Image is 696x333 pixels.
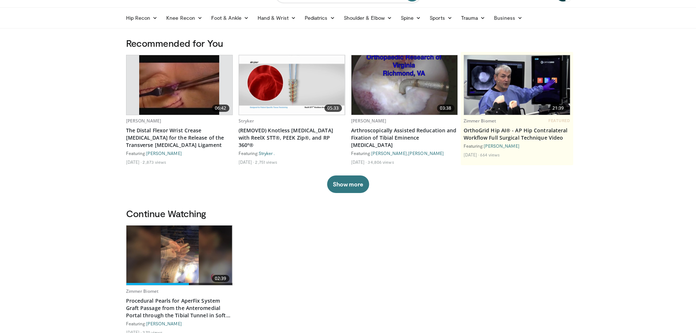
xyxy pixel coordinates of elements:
a: Stryker . [259,151,275,156]
a: Trauma [457,11,490,25]
a: Spine [396,11,425,25]
a: Knee Recon [162,11,207,25]
a: 05:33 [239,55,345,115]
a: The Distal Flexor Wrist Crease [MEDICAL_DATA] for the Release of the Transverse [MEDICAL_DATA] Li... [126,127,233,149]
a: 06:42 [126,55,232,115]
a: [PERSON_NAME] [126,118,161,124]
a: [PERSON_NAME] [408,151,444,156]
a: Zimmer Biomet [464,118,497,124]
a: (REMOVED) Knotless [MEDICAL_DATA] with ReelX STT®, PEEK Zip®, and RP 360º® [239,127,345,149]
div: Featuring: [126,321,233,326]
a: [PERSON_NAME] [146,151,182,156]
a: Pediatrics [300,11,339,25]
div: Featuring: [464,143,570,149]
div: Featuring: [239,150,345,156]
span: 02:39 [212,275,229,282]
li: 2,751 views [255,159,277,165]
a: Arthroscopically Assisted Reducation and Fixation of Tibial Eminence [MEDICAL_DATA] [351,127,458,149]
a: Hand & Wrist [253,11,300,25]
a: Sports [425,11,457,25]
a: OrthoGrid Hip AI® - AP Hip Contralateral Workflow Full Surgical Technique Video [464,127,570,141]
h3: Recommended for You [126,37,570,49]
a: Hip Recon [122,11,162,25]
a: Business [490,11,527,25]
span: FEATURED [548,118,570,123]
img: afd68e4e-e46e-4704-8c49-bf399614e263.620x360_q85_upscale.jpg [126,226,232,285]
button: Show more [327,175,369,193]
a: Procedural Pearls for AperFix System Graft Passage from the Anteromedial Portal through the Tibia... [126,297,233,319]
a: 21:39 [464,55,570,115]
span: 06:42 [212,105,229,112]
li: 664 views [480,152,500,158]
h3: Continue Watching [126,208,570,219]
img: 96a9cbbb-25ee-4404-ab87-b32d60616ad7.620x360_q85_upscale.jpg [464,55,570,114]
span: 21:39 [549,105,567,112]
li: [DATE] [464,152,479,158]
a: 02:39 [126,226,232,285]
a: Shoulder & Elbow [339,11,396,25]
img: 320867_0000_1.png.620x360_q85_upscale.jpg [239,55,345,115]
li: [DATE] [126,159,142,165]
li: 2,873 views [142,159,166,165]
a: [PERSON_NAME] [146,321,182,326]
a: Stryker [239,118,254,124]
div: Featuring: [126,150,233,156]
li: [DATE] [239,159,254,165]
a: [PERSON_NAME] [371,151,407,156]
span: 03:38 [437,105,455,112]
a: Zimmer Biomet [126,288,159,294]
a: [PERSON_NAME] [484,143,520,148]
span: 05:33 [324,105,342,112]
a: [PERSON_NAME] [351,118,387,124]
a: Foot & Ankle [207,11,253,25]
img: Picture_5_3_3.png.620x360_q85_upscale.jpg [139,55,219,115]
div: Featuring: , [351,150,458,156]
li: 34,806 views [368,159,394,165]
li: [DATE] [351,159,367,165]
img: 321592_0000_1.png.620x360_q85_upscale.jpg [351,55,457,115]
a: 03:38 [351,55,457,115]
